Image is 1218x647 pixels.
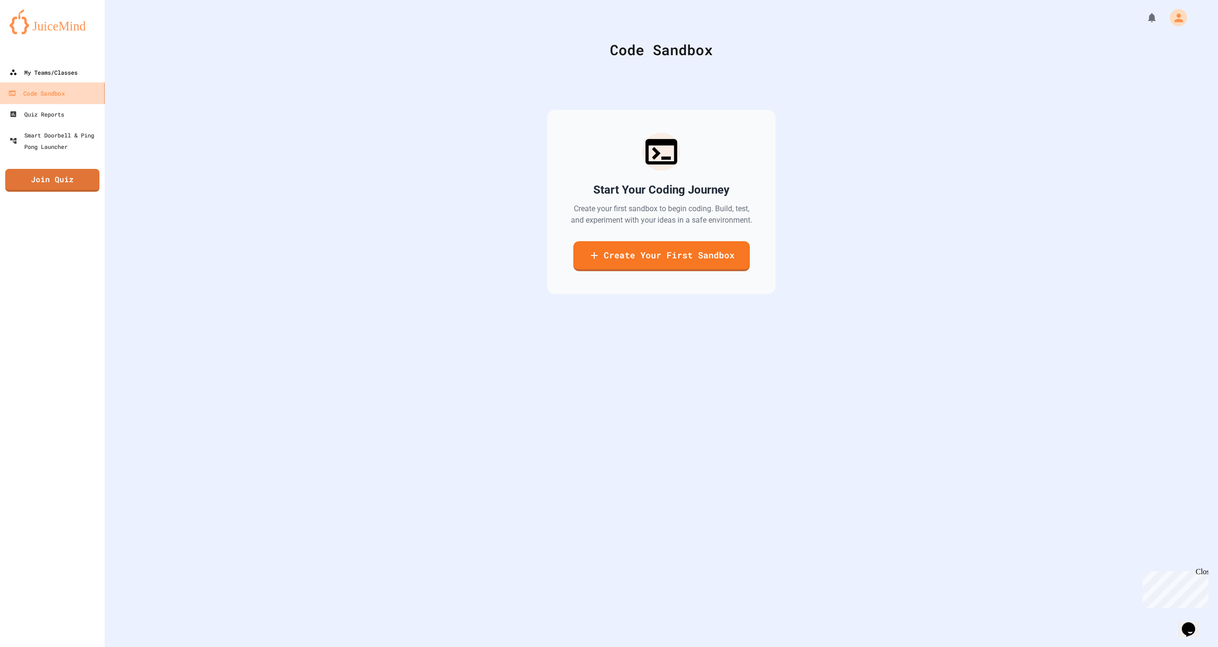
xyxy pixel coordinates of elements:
a: Join Quiz [5,169,99,192]
img: logo-orange.svg [10,10,95,34]
div: Quiz Reports [10,108,64,120]
h2: Start Your Coding Journey [593,182,729,197]
div: My Notifications [1129,10,1160,26]
div: Smart Doorbell & Ping Pong Launcher [10,129,101,152]
div: My Account [1160,7,1189,29]
div: Code Sandbox [8,88,64,99]
div: Code Sandbox [128,39,1194,60]
div: My Teams/Classes [10,67,78,78]
div: Chat with us now!Close [4,4,66,60]
iframe: chat widget [1178,609,1208,637]
iframe: chat widget [1139,568,1208,608]
p: Create your first sandbox to begin coding. Build, test, and experiment with your ideas in a safe ... [570,203,753,226]
a: Create Your First Sandbox [573,241,750,271]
